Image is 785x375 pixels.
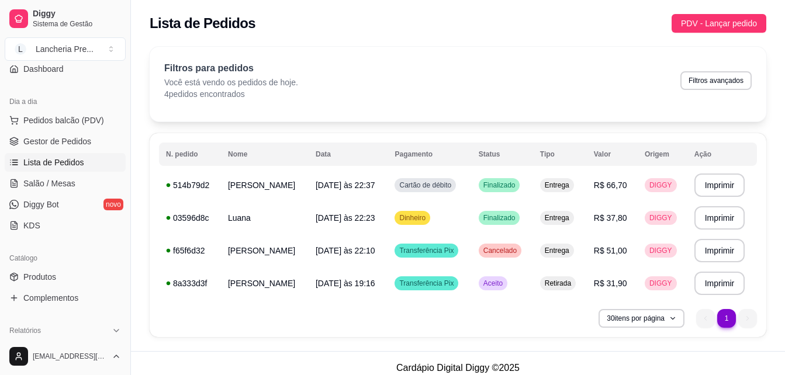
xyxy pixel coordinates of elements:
[5,174,126,193] a: Salão / Mesas
[316,180,375,190] span: [DATE] às 22:37
[164,88,298,100] p: 4 pedidos encontrados
[166,212,214,224] div: 03596d8c
[587,143,638,166] th: Valor
[542,279,573,288] span: Retirada
[221,169,309,202] td: [PERSON_NAME]
[23,157,84,168] span: Lista de Pedidos
[5,37,126,61] button: Select a team
[397,279,456,288] span: Transferência Pix
[594,279,627,288] span: R$ 31,90
[221,202,309,234] td: Luana
[33,352,107,361] span: [EMAIL_ADDRESS][DOMAIN_NAME]
[687,143,757,166] th: Ação
[166,277,214,289] div: 8a333d3f
[694,206,745,230] button: Imprimir
[166,245,214,256] div: f65f6d32
[5,60,126,78] a: Dashboard
[672,14,766,33] button: PDV - Lançar pedido
[599,309,684,328] button: 30itens por página
[5,342,126,370] button: [EMAIL_ADDRESS][DOMAIN_NAME]
[397,180,454,190] span: Cartão de débito
[542,246,572,255] span: Entrega
[638,143,687,166] th: Origem
[23,220,40,231] span: KDS
[594,246,627,255] span: R$ 51,00
[472,143,533,166] th: Status
[680,71,752,90] button: Filtros avançados
[316,213,375,223] span: [DATE] às 22:23
[647,279,675,288] span: DIGGY
[694,239,745,262] button: Imprimir
[36,43,94,55] div: Lancheria Pre ...
[694,173,745,197] button: Imprimir
[150,14,255,33] h2: Lista de Pedidos
[681,17,757,30] span: PDV - Lançar pedido
[5,195,126,214] a: Diggy Botnovo
[5,153,126,172] a: Lista de Pedidos
[5,92,126,111] div: Dia a dia
[159,143,221,166] th: N. pedido
[316,279,375,288] span: [DATE] às 19:16
[164,77,298,88] p: Você está vendo os pedidos de hoje.
[5,111,126,130] button: Pedidos balcão (PDV)
[23,63,64,75] span: Dashboard
[23,292,78,304] span: Complementos
[690,303,763,334] nav: pagination navigation
[481,279,505,288] span: Aceito
[694,272,745,295] button: Imprimir
[23,199,59,210] span: Diggy Bot
[397,246,456,255] span: Transferência Pix
[5,132,126,151] a: Gestor de Pedidos
[5,216,126,235] a: KDS
[533,143,587,166] th: Tipo
[15,43,26,55] span: L
[594,213,627,223] span: R$ 37,80
[647,246,675,255] span: DIGGY
[594,180,627,190] span: R$ 66,70
[221,234,309,267] td: [PERSON_NAME]
[481,180,518,190] span: Finalizado
[221,143,309,166] th: Nome
[309,143,388,166] th: Data
[23,136,91,147] span: Gestor de Pedidos
[23,271,56,283] span: Produtos
[5,268,126,286] a: Produtos
[221,267,309,300] td: [PERSON_NAME]
[5,249,126,268] div: Catálogo
[481,213,518,223] span: Finalizado
[481,246,519,255] span: Cancelado
[23,178,75,189] span: Salão / Mesas
[166,179,214,191] div: 514b79d2
[33,9,121,19] span: Diggy
[5,5,126,33] a: DiggySistema de Gestão
[647,213,675,223] span: DIGGY
[164,61,298,75] p: Filtros para pedidos
[542,213,572,223] span: Entrega
[316,246,375,255] span: [DATE] às 22:10
[23,114,104,126] span: Pedidos balcão (PDV)
[717,309,736,328] li: pagination item 1 active
[9,326,41,335] span: Relatórios
[647,180,675,190] span: DIGGY
[5,289,126,307] a: Complementos
[33,19,121,29] span: Sistema de Gestão
[388,143,471,166] th: Pagamento
[542,180,572,190] span: Entrega
[397,213,428,223] span: Dinheiro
